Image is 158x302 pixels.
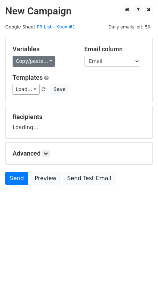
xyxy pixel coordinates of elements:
div: Loading... [13,113,145,131]
a: Send [5,172,28,185]
span: Daily emails left: 50 [106,23,153,31]
a: Templates [13,74,43,81]
button: Save [50,84,69,95]
a: Preview [30,172,61,185]
a: Daily emails left: 50 [106,24,153,29]
h2: New Campaign [5,5,153,17]
h5: Advanced [13,150,145,157]
h5: Recipients [13,113,145,121]
h5: Variables [13,45,74,53]
small: Google Sheet: [5,24,75,29]
a: Copy/paste... [13,56,55,67]
a: Send Test Email [63,172,116,185]
h5: Email column [84,45,145,53]
a: Load... [13,84,39,95]
a: PR List - Xbox #1 [37,24,75,29]
iframe: Chat Widget [123,268,158,302]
